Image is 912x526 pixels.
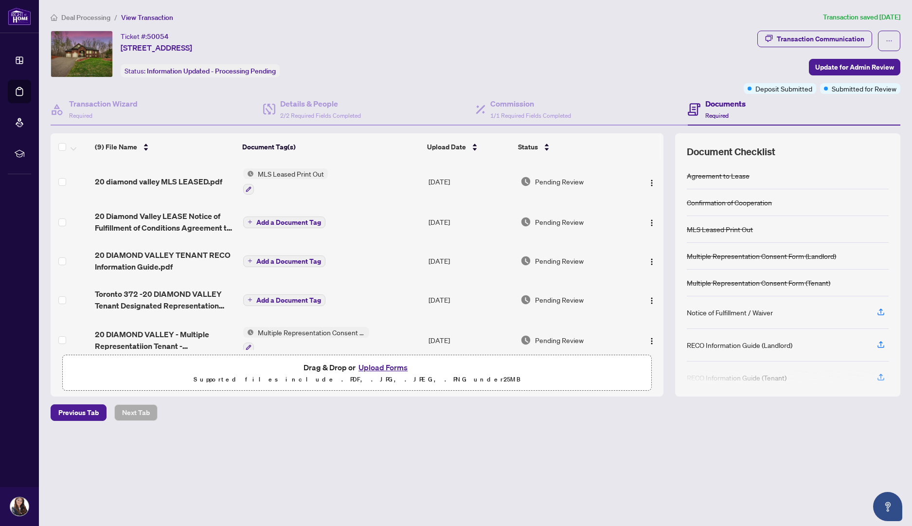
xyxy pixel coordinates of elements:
span: View Transaction [121,13,173,22]
div: Multiple Representation Consent Form (Landlord) [687,251,836,261]
img: Document Status [520,217,531,227]
span: Previous Tab [58,405,99,420]
img: Profile Icon [10,497,29,516]
li: / [114,12,117,23]
span: Add a Document Tag [256,219,321,226]
button: Logo [644,332,660,348]
span: 20 diamond valley MLS LEASED.pdf [95,176,222,187]
span: Drag & Drop orUpload FormsSupported files include .PDF, .JPG, .JPEG, .PNG under25MB [63,355,651,391]
span: ellipsis [886,37,893,44]
div: MLS Leased Print Out [687,224,753,235]
img: Document Status [520,255,531,266]
button: Add a Document Tag [243,255,325,267]
span: Toronto 372 -20 DIAMOND VALLEY Tenant Designated Representation Agreement.pdf [95,288,235,311]
span: (9) File Name [95,142,137,152]
img: IMG-S12312125_1.jpg [51,31,112,77]
span: Information Updated - Processing Pending [147,67,276,75]
span: Drag & Drop or [304,361,411,374]
div: Transaction Communication [777,31,864,47]
button: Add a Document Tag [243,217,325,228]
span: 20 DIAMOND VALLEY TENANT RECO Information Guide.pdf [95,249,235,272]
span: Multiple Representation Consent Form (Tenant) [254,327,369,338]
span: Deposit Submitted [755,83,812,94]
div: Confirmation of Cooperation [687,197,772,208]
span: Required [705,112,729,119]
td: [DATE] [425,161,517,202]
img: logo [8,7,31,25]
button: Logo [644,214,660,230]
span: plus [248,297,252,302]
button: Logo [644,253,660,269]
div: Status: [121,64,280,77]
th: Upload Date [423,133,515,161]
span: Status [518,142,538,152]
th: Document Tag(s) [238,133,423,161]
th: (9) File Name [91,133,239,161]
button: Next Tab [114,404,158,421]
h4: Details & People [280,98,361,109]
span: Deal Processing [61,13,110,22]
button: Add a Document Tag [243,294,325,306]
span: Add a Document Tag [256,258,321,265]
span: Document Checklist [687,145,775,159]
td: [DATE] [425,202,517,241]
h4: Commission [490,98,571,109]
button: Add a Document Tag [243,293,325,306]
span: home [51,14,57,21]
button: Upload Forms [356,361,411,374]
span: Pending Review [535,294,584,305]
span: 20 Diamond Valley LEASE Notice of Fulfillment of Conditions Agreement to Lease Residential.pdf [95,210,235,234]
td: [DATE] [425,241,517,280]
button: Open asap [873,492,902,521]
span: Add a Document Tag [256,297,321,304]
article: Transaction saved [DATE] [823,12,900,23]
span: Pending Review [535,255,584,266]
img: Logo [648,258,656,266]
span: 20 DIAMOND VALLEY - Multiple Representatiion Tenant - Acknowledgement and Consent Disclosure.pdf [95,328,235,352]
img: Document Status [520,176,531,187]
img: Logo [648,219,656,227]
button: Previous Tab [51,404,107,421]
span: Pending Review [535,217,584,227]
button: Transaction Communication [757,31,872,47]
span: Pending Review [535,335,584,345]
th: Status [514,133,628,161]
span: Required [69,112,92,119]
button: Status IconMultiple Representation Consent Form (Tenant) [243,327,369,353]
span: 2/2 Required Fields Completed [280,112,361,119]
img: Logo [648,297,656,305]
span: 1/1 Required Fields Completed [490,112,571,119]
span: Update for Admin Review [815,59,894,75]
h4: Documents [705,98,746,109]
button: Add a Document Tag [243,254,325,267]
button: Update for Admin Review [809,59,900,75]
div: Notice of Fulfillment / Waiver [687,307,773,318]
p: Supported files include .PDF, .JPG, .JPEG, .PNG under 25 MB [69,374,645,385]
div: RECO Information Guide (Landlord) [687,340,792,350]
img: Status Icon [243,327,254,338]
img: Document Status [520,294,531,305]
button: Logo [644,174,660,189]
img: Logo [648,337,656,345]
span: Pending Review [535,176,584,187]
div: Agreement to Lease [687,170,750,181]
img: Status Icon [243,168,254,179]
img: Document Status [520,335,531,345]
button: Logo [644,292,660,308]
td: [DATE] [425,319,517,361]
span: Upload Date [427,142,466,152]
span: plus [248,258,252,263]
h4: Transaction Wizard [69,98,138,109]
span: 50054 [147,32,169,41]
img: Logo [648,179,656,187]
span: plus [248,219,252,224]
div: Ticket #: [121,31,169,42]
span: Submitted for Review [832,83,896,94]
td: [DATE] [425,280,517,319]
div: Multiple Representation Consent Form (Tenant) [687,277,830,288]
span: MLS Leased Print Out [254,168,328,179]
button: Add a Document Tag [243,216,325,228]
button: Status IconMLS Leased Print Out [243,168,328,195]
span: [STREET_ADDRESS] [121,42,192,54]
